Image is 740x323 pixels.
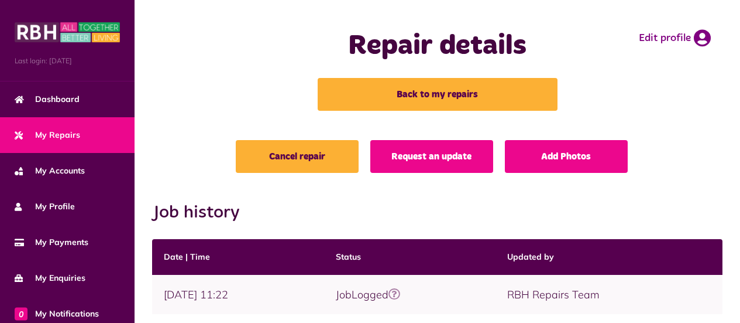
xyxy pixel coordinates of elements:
[152,239,324,275] th: Date | Time
[370,140,493,173] a: Request an update
[298,29,577,63] h1: Repair details
[236,140,359,173] a: Cancel repair
[318,78,557,111] a: Back to my repairs
[639,29,711,47] a: Edit profile
[324,275,496,314] td: JobLogged
[15,272,85,284] span: My Enquiries
[15,129,80,141] span: My Repairs
[505,140,628,173] a: Add Photos
[15,307,27,320] span: 0
[15,308,99,320] span: My Notifications
[495,275,722,314] td: RBH Repairs Team
[152,202,722,223] h2: Job history
[324,239,496,275] th: Status
[15,93,80,106] span: Dashboard
[15,21,120,44] img: MyRBH
[15,236,88,249] span: My Payments
[15,56,120,66] span: Last login: [DATE]
[495,239,722,275] th: Updated by
[15,165,85,177] span: My Accounts
[15,200,75,213] span: My Profile
[152,275,324,314] td: [DATE] 11:22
